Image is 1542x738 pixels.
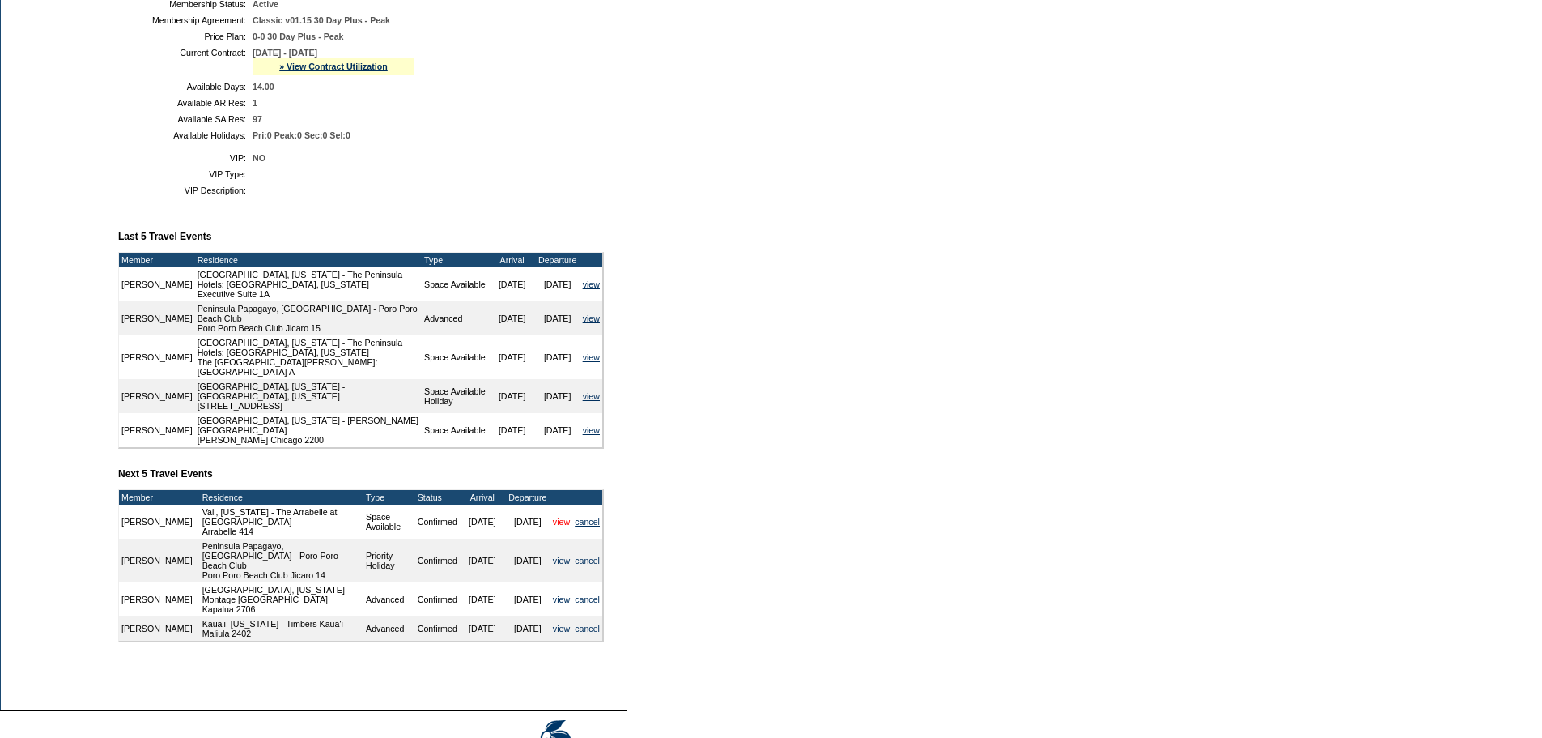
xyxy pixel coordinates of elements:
td: Type [363,490,415,505]
a: view [583,425,600,435]
td: Status [415,490,460,505]
b: Next 5 Travel Events [118,468,213,480]
td: Member [119,253,195,267]
td: Residence [200,490,363,505]
td: Price Plan: [125,32,246,41]
td: Arrival [460,490,505,505]
a: view [583,279,600,289]
td: Type [422,253,490,267]
td: [PERSON_NAME] [119,505,195,539]
td: Departure [505,490,550,505]
td: [DATE] [535,379,580,413]
a: view [583,391,600,401]
span: NO [253,153,265,163]
td: [DATE] [490,379,535,413]
td: [DATE] [490,267,535,301]
td: Member [119,490,195,505]
td: VIP Type: [125,169,246,179]
td: [DATE] [535,413,580,447]
td: [DATE] [460,539,505,582]
td: [DATE] [535,301,580,335]
td: Space Available [422,413,490,447]
a: view [553,517,570,527]
td: Peninsula Papagayo, [GEOGRAPHIC_DATA] - Poro Poro Beach Club Poro Poro Beach Club Jicaro 15 [195,301,422,335]
td: [PERSON_NAME] [119,301,195,335]
td: Advanced [363,616,415,641]
td: [GEOGRAPHIC_DATA], [US_STATE] - The Peninsula Hotels: [GEOGRAPHIC_DATA], [US_STATE] The [GEOGRAPH... [195,335,422,379]
span: [DATE] - [DATE] [253,48,317,58]
td: [GEOGRAPHIC_DATA], [US_STATE] - [GEOGRAPHIC_DATA], [US_STATE] [STREET_ADDRESS] [195,379,422,413]
td: [DATE] [505,539,550,582]
td: Confirmed [415,539,460,582]
a: cancel [575,595,600,604]
td: [PERSON_NAME] [119,379,195,413]
td: VIP: [125,153,246,163]
td: Peninsula Papagayo, [GEOGRAPHIC_DATA] - Poro Poro Beach Club Poro Poro Beach Club Jicaro 14 [200,539,363,582]
a: view [553,624,570,633]
td: Space Available [422,335,490,379]
b: Last 5 Travel Events [118,231,211,242]
td: [DATE] [490,301,535,335]
a: view [583,352,600,362]
td: Kaua'i, [US_STATE] - Timbers Kaua'i Maliula 2402 [200,616,363,641]
td: [GEOGRAPHIC_DATA], [US_STATE] - [PERSON_NAME][GEOGRAPHIC_DATA] [PERSON_NAME] Chicago 2200 [195,413,422,447]
td: Available SA Res: [125,114,246,124]
td: Available Days: [125,82,246,92]
td: Confirmed [415,616,460,641]
td: [GEOGRAPHIC_DATA], [US_STATE] - The Peninsula Hotels: [GEOGRAPHIC_DATA], [US_STATE] Executive Sui... [195,267,422,301]
a: view [583,314,600,323]
span: 14.00 [253,82,274,92]
td: Current Contract: [125,48,246,75]
span: 1 [253,98,257,108]
td: Space Available [422,267,490,301]
td: Membership Agreement: [125,15,246,25]
td: Space Available [363,505,415,539]
a: view [553,595,570,604]
td: [PERSON_NAME] [119,582,195,616]
td: Departure [535,253,580,267]
td: [DATE] [505,616,550,641]
td: [GEOGRAPHIC_DATA], [US_STATE] - Montage [GEOGRAPHIC_DATA] Kapalua 2706 [200,582,363,616]
td: Residence [195,253,422,267]
td: Arrival [490,253,535,267]
td: [DATE] [490,413,535,447]
a: cancel [575,556,600,565]
td: [DATE] [505,582,550,616]
a: view [553,556,570,565]
a: » View Contract Utilization [279,62,388,71]
a: cancel [575,517,600,527]
td: Confirmed [415,505,460,539]
td: Confirmed [415,582,460,616]
td: [DATE] [535,267,580,301]
td: [PERSON_NAME] [119,413,195,447]
td: [DATE] [460,582,505,616]
td: [PERSON_NAME] [119,616,195,641]
span: 0-0 30 Day Plus - Peak [253,32,344,41]
td: [PERSON_NAME] [119,335,195,379]
td: Priority Holiday [363,539,415,582]
td: [DATE] [460,616,505,641]
a: cancel [575,624,600,633]
span: Classic v01.15 30 Day Plus - Peak [253,15,390,25]
span: 97 [253,114,262,124]
td: Advanced [422,301,490,335]
td: Available Holidays: [125,130,246,140]
td: [DATE] [490,335,535,379]
td: [DATE] [460,505,505,539]
td: [PERSON_NAME] [119,539,195,582]
td: [DATE] [505,505,550,539]
td: Available AR Res: [125,98,246,108]
td: [DATE] [535,335,580,379]
td: [PERSON_NAME] [119,267,195,301]
td: VIP Description: [125,186,246,195]
span: Pri:0 Peak:0 Sec:0 Sel:0 [253,130,350,140]
td: Vail, [US_STATE] - The Arrabelle at [GEOGRAPHIC_DATA] Arrabelle 414 [200,505,363,539]
td: Space Available Holiday [422,379,490,413]
td: Advanced [363,582,415,616]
